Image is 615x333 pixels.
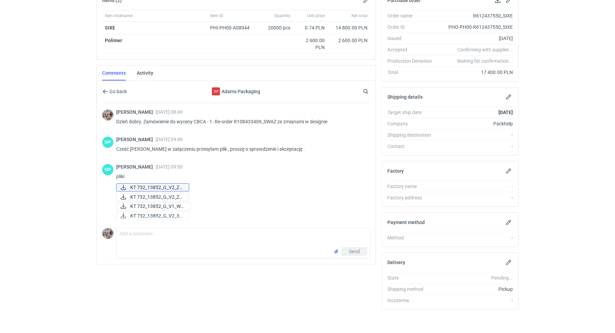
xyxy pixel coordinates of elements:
[342,247,367,256] button: Send
[437,35,513,42] div: [DATE]
[387,234,437,241] div: Method
[505,167,513,175] button: Edit factory details
[505,93,513,101] button: Edit shipping details
[351,13,367,18] span: Net total
[362,87,384,96] input: Search
[505,218,513,226] button: Edit payment method
[349,249,360,254] span: Send
[387,143,437,150] div: Contact
[116,118,365,126] p: Dzień dobry. Zamówienie do wyceny CBCA - 1. Re-order R108433409_SWAZ ze zmianami w designie
[137,65,153,81] a: Activity
[102,137,113,148] figcaption: MP
[180,87,292,96] div: Adams Packaging
[116,137,156,142] span: [PERSON_NAME]
[102,164,113,175] div: Martyna Paroń
[387,132,437,138] div: Shipping destination
[457,47,513,52] em: Confirming with supplier...
[116,202,185,210] div: KT 732_13852_G_V1_WEW.pdf
[387,297,437,304] div: Incoterms
[102,164,113,175] figcaption: MP
[156,109,183,115] span: [DATE] 08:40
[457,58,513,64] em: Waiting for confirmation...
[130,212,183,220] span: KT 732_13852_G_V2_3D...
[130,202,185,210] span: KT 732_13852_G_V1_WE...
[437,286,513,293] div: Pickup
[387,220,425,225] h2: Payment method
[387,286,437,293] div: Shipping method
[108,89,127,94] span: Go back
[116,109,156,115] span: [PERSON_NAME]
[116,193,189,201] a: KT 732_13852_G_V2_ZE...
[387,194,437,201] div: Factory address
[437,143,513,150] div: -
[102,65,126,81] a: Comments
[116,193,185,201] div: KT 732_13852_G_V2_ZEW.pdf
[156,137,183,142] span: [DATE] 09:49
[491,275,513,281] em: Pending...
[212,87,220,96] div: Adams Packaging
[387,274,437,281] div: State
[387,24,437,30] div: Order ID
[330,24,367,31] div: 14 800.00 PLN
[387,120,437,127] div: Company
[105,38,122,43] strong: Polimer
[105,25,115,30] a: SIXE
[296,24,325,31] div: 0.74 PLN
[437,297,513,304] div: -
[212,87,220,96] figcaption: AP
[387,168,404,174] h2: Factory
[505,258,513,267] button: Edit delivery details
[296,37,325,51] div: 2 600.00 PLN
[387,109,437,116] div: Target ship date
[437,12,513,19] div: R612437550_SIXE
[210,24,256,31] div: PHI-PH00-A08944
[259,22,293,34] div: 20000 pcs
[130,184,183,191] span: KT 732_13852_G_V2_ZE...
[102,109,113,121] img: Michał Palasek
[387,94,423,100] h2: Shipping details
[437,69,513,76] div: 17 400.00 PLN
[387,12,437,19] div: Order name
[130,193,183,201] span: KT 732_13852_G_V2_ZE...
[307,13,325,18] span: Unit price
[105,13,132,18] span: Item nickname
[116,202,191,210] button: KT 732_13852_G_V1_WE...
[437,194,513,201] div: -
[437,183,513,190] div: -
[102,87,127,96] button: Go back
[116,164,156,170] span: [PERSON_NAME]
[116,212,185,220] div: KT 732_13852_G_V2_3D.JPG
[116,183,185,192] div: KT 732_13852_G_V2_ZEW_WSTA.pdf
[102,228,113,239] img: Michał Palasek
[156,164,183,170] span: [DATE] 09:50
[437,234,513,241] div: -
[387,35,437,42] div: Issued
[116,183,189,192] a: KT 732_13852_G_V2_ZE...
[498,110,513,115] strong: [DATE]
[437,132,513,138] div: -
[116,212,189,220] button: KT 732_13852_G_V2_3D...
[437,24,513,30] div: PHO-PH00-R612437550_SIXE
[387,183,437,190] div: Factory name
[330,37,367,44] div: 2 600.00 PLN
[210,13,223,18] span: Item ID
[437,120,513,127] div: Packhelp
[387,69,437,76] div: Total
[387,46,437,53] div: Accepted
[387,260,405,265] h2: Delivery
[116,172,365,181] p: pliki
[387,58,437,64] div: Production Deviation
[275,13,290,18] span: Quantity
[102,137,113,148] div: Martyna Paroń
[116,145,365,153] p: Cześć [PERSON_NAME] w załączeniu przesyłam plik , proszę o sprawdzenie i akceptację .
